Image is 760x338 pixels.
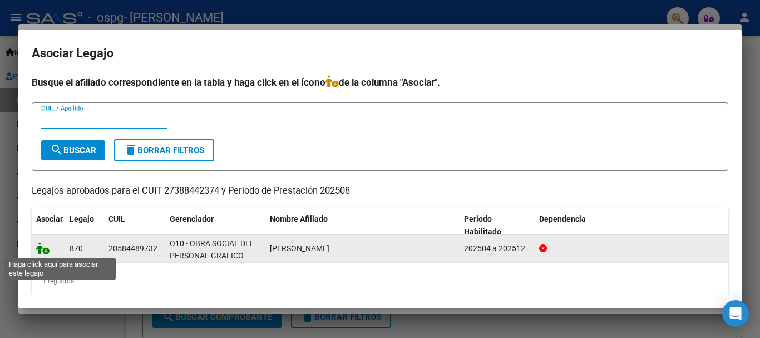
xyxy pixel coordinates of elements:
[41,140,105,160] button: Buscar
[108,242,157,255] div: 20584489732
[464,214,501,236] span: Periodo Habilitado
[539,214,586,223] span: Dependencia
[32,184,728,198] p: Legajos aprobados para el CUIT 27388442374 y Período de Prestación 202508
[36,214,63,223] span: Asociar
[170,214,214,223] span: Gerenciador
[124,143,137,156] mat-icon: delete
[265,207,460,244] datatable-header-cell: Nombre Afiliado
[32,207,65,244] datatable-header-cell: Asociar
[70,244,83,253] span: 870
[170,239,254,261] span: O10 - OBRA SOCIAL DEL PERSONAL GRAFICO
[70,214,94,223] span: Legajo
[270,214,328,223] span: Nombre Afiliado
[32,43,728,64] h2: Asociar Legajo
[722,300,749,327] div: Open Intercom Messenger
[104,207,165,244] datatable-header-cell: CUIL
[460,207,535,244] datatable-header-cell: Periodo Habilitado
[32,267,728,295] div: 1 registros
[165,207,265,244] datatable-header-cell: Gerenciador
[114,139,214,161] button: Borrar Filtros
[50,143,63,156] mat-icon: search
[50,145,96,155] span: Buscar
[108,214,125,223] span: CUIL
[124,145,204,155] span: Borrar Filtros
[464,242,530,255] div: 202504 a 202512
[535,207,729,244] datatable-header-cell: Dependencia
[65,207,104,244] datatable-header-cell: Legajo
[270,244,329,253] span: PELLEGRINI ALBARELLOS PEDRO
[32,75,728,90] h4: Busque el afiliado correspondiente en la tabla y haga click en el ícono de la columna "Asociar".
